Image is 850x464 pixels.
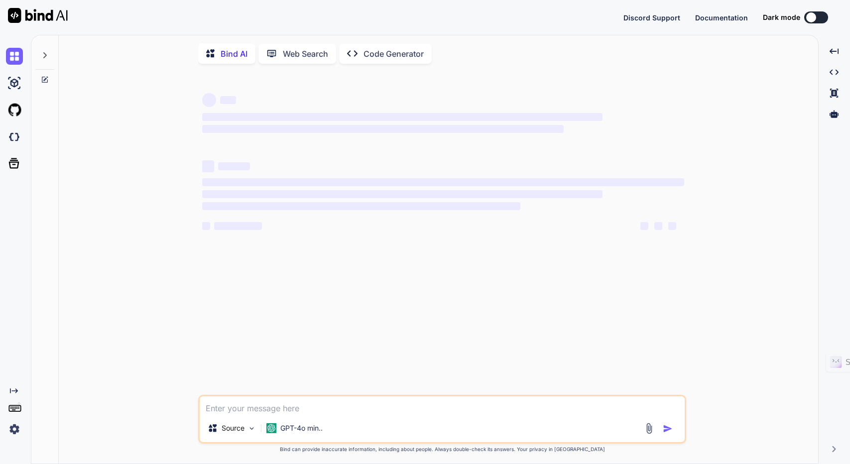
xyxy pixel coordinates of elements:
span: ‌ [220,96,236,104]
span: ‌ [218,162,250,170]
img: attachment [643,423,655,434]
span: ‌ [202,160,214,172]
button: Documentation [695,12,748,23]
img: GPT-4o mini [266,423,276,433]
img: chat [6,48,23,65]
img: ai-studio [6,75,23,92]
p: Source [222,423,244,433]
span: Documentation [695,13,748,22]
span: ‌ [202,190,602,198]
p: Web Search [283,48,328,60]
p: Bind AI [221,48,247,60]
p: GPT-4o min.. [280,423,323,433]
span: ‌ [640,222,648,230]
img: Bind AI [8,8,68,23]
span: ‌ [202,202,520,210]
span: ‌ [202,113,602,121]
span: ‌ [654,222,662,230]
img: githubLight [6,102,23,118]
img: Pick Models [247,424,256,433]
img: icon [663,424,673,434]
span: ‌ [214,222,262,230]
span: ‌ [202,222,210,230]
button: Discord Support [623,12,680,23]
p: Code Generator [364,48,424,60]
p: Bind can provide inaccurate information, including about people. Always double-check its answers.... [198,446,686,453]
span: ‌ [202,178,684,186]
span: ‌ [202,125,564,133]
span: Dark mode [763,12,800,22]
span: ‌ [202,93,216,107]
span: ‌ [668,222,676,230]
img: darkCloudIdeIcon [6,128,23,145]
img: settings [6,421,23,438]
span: Discord Support [623,13,680,22]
